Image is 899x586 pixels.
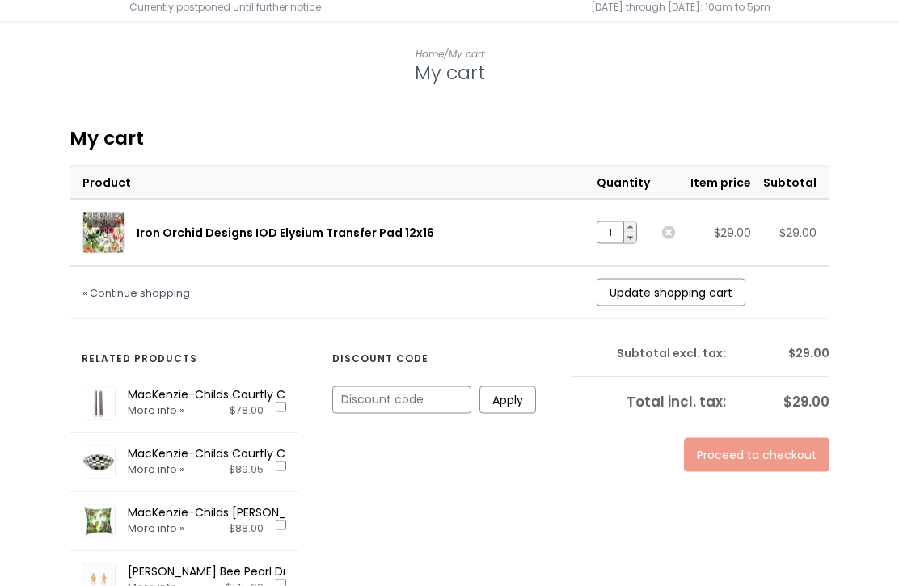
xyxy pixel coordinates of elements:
[82,350,197,368] strong: Related products
[229,521,264,537] div: $88.00
[128,445,409,462] a: MacKenzie-Childs Courtly Check Enamel Pie Plate
[137,225,434,241] a: Iron Orchid Designs IOD Elysium Transfer Pad 12x16
[449,47,484,61] a: My cart
[650,167,675,200] th: Actions
[128,386,493,403] a: MacKenzie-Childs Courtly Check Flicker Taper Candles - Set of 2
[332,350,428,368] strong: Discount code
[128,521,184,535] a: More info »
[479,386,536,414] a: Apply
[276,461,286,471] input: MacKenzie-Childs Courtly Check Enamel Pie Plate
[416,47,444,61] a: Home
[70,127,829,150] div: My cart
[783,392,829,411] strong: $29.00
[82,387,115,419] img: MacKenzie-Childs Courtly Check Flicker Taper Candles - Set of 2
[662,226,675,239] a: Remove
[82,286,190,300] a: « Continue shopping
[627,392,726,411] strong: Total including VAT
[333,387,471,413] input: Discount code
[571,344,829,471] div: Cart costs
[779,225,817,241] span: $29.00
[128,403,184,417] a: More info »
[624,233,636,243] a: Decrease quantity by 1
[788,345,829,361] strong: $29.00
[230,403,264,419] div: $78.00
[597,279,745,306] a: Update shopping cart
[617,345,726,361] strong: Subtotal excl. tax:
[763,175,817,191] span: Subtotal
[82,505,115,538] img: MacKenzie-Childs Holly Check Pillow
[276,520,286,530] input: MacKenzie-Childs Holly Check Pillow
[229,462,264,478] div: $89.95
[597,175,650,191] span: Quantity
[70,166,829,319] form: Cart
[83,213,124,253] img: Iron Orchid Designs IOD Elysium Transfer Pad 12x16
[276,402,286,412] input: MacKenzie-Childs Courtly Check Flicker Taper Candles - Set of 2
[684,438,829,472] a: Proceed to checkout
[690,175,751,191] span: Item price
[714,225,751,241] span: $29.00
[624,222,636,233] a: Increase quantity by 1
[82,446,115,478] img: MacKenzie-Childs Courtly Check Enamel Pie Plate
[82,175,131,191] span: Product
[601,222,619,243] input: Quantity
[128,563,343,580] a: [PERSON_NAME] Bee Pearl Drop Earring
[128,504,394,521] a: MacKenzie-Childs [PERSON_NAME] Check Pillow
[128,462,184,476] a: More info »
